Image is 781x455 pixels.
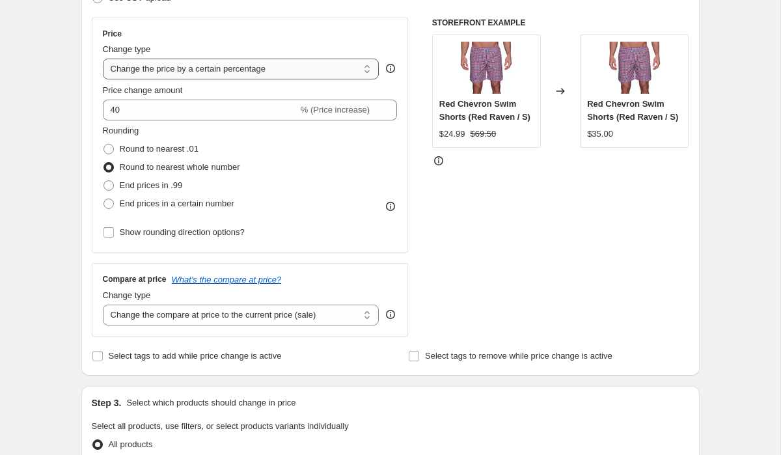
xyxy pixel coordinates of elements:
span: Round to nearest whole number [120,162,240,172]
span: Change type [103,290,151,300]
h2: Step 3. [92,396,122,409]
input: -15 [103,100,298,120]
span: % (Price increase) [301,105,370,115]
span: All products [109,439,153,449]
h6: STOREFRONT EXAMPLE [432,18,689,28]
div: $35.00 [587,128,613,141]
div: help [384,62,397,75]
h3: Price [103,29,122,39]
strike: $69.50 [471,128,497,141]
span: Show rounding direction options? [120,227,245,237]
img: M119B3000Red_20Raven_001_80x.jpg [460,42,512,94]
span: Round to nearest .01 [120,144,199,154]
div: help [384,308,397,321]
span: Rounding [103,126,139,135]
span: End prices in .99 [120,180,183,190]
span: End prices in a certain number [120,199,234,208]
span: Red Chevron Swim Shorts (Red Raven / S) [587,99,678,122]
h3: Compare at price [103,274,167,284]
span: Change type [103,44,151,54]
span: Select all products, use filters, or select products variants individually [92,421,349,431]
div: $24.99 [439,128,465,141]
span: Select tags to remove while price change is active [425,351,612,361]
img: M119B3000Red_20Raven_001_80x.jpg [609,42,661,94]
button: What's the compare at price? [172,275,282,284]
span: Price change amount [103,85,183,95]
p: Select which products should change in price [126,396,295,409]
span: Red Chevron Swim Shorts (Red Raven / S) [439,99,530,122]
span: Select tags to add while price change is active [109,351,282,361]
